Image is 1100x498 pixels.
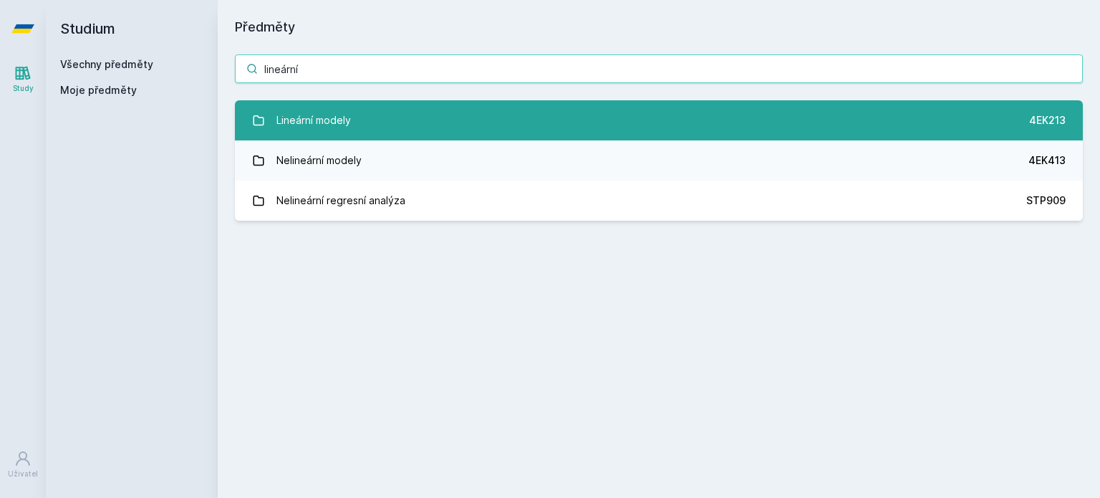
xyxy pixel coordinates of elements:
[235,17,1083,37] h1: Předměty
[276,106,351,135] div: Lineární modely
[235,140,1083,181] a: Nelineární modely 4EK413
[1026,193,1066,208] div: STP909
[1029,113,1066,128] div: 4EK213
[3,443,43,487] a: Uživatel
[235,100,1083,140] a: Lineární modely 4EK213
[1028,153,1066,168] div: 4EK413
[13,83,34,94] div: Study
[276,186,405,215] div: Nelineární regresní analýza
[60,58,153,70] a: Všechny předměty
[235,54,1083,83] input: Název nebo ident předmětu…
[276,146,362,175] div: Nelineární modely
[60,83,137,97] span: Moje předměty
[235,181,1083,221] a: Nelineární regresní analýza STP909
[3,57,43,101] a: Study
[8,469,38,479] div: Uživatel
